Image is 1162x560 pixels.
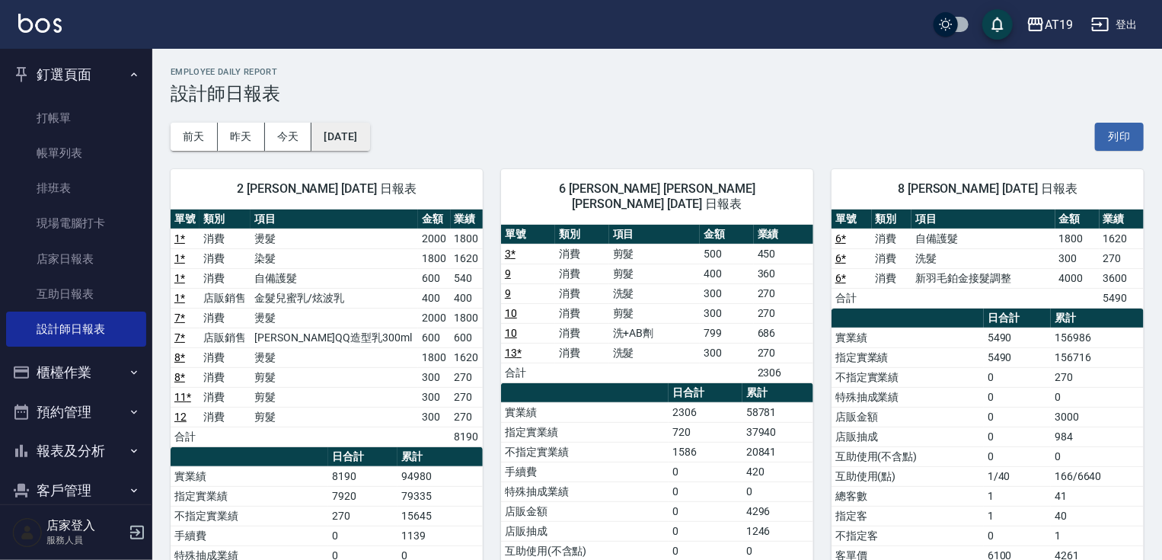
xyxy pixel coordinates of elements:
[832,210,872,229] th: 單號
[754,343,813,363] td: 270
[1051,367,1144,387] td: 270
[872,268,912,288] td: 消費
[505,307,517,319] a: 10
[555,343,609,363] td: 消費
[1051,466,1144,486] td: 166/6640
[832,210,1144,309] table: a dense table
[171,526,328,546] td: 手續費
[1045,15,1073,34] div: AT19
[742,402,813,422] td: 58781
[555,244,609,264] td: 消費
[451,367,483,387] td: 270
[251,328,418,347] td: [PERSON_NAME]QQ造型乳300ml
[742,501,813,521] td: 4296
[984,407,1051,427] td: 0
[6,277,146,312] a: 互助日報表
[171,83,1144,104] h3: 設計師日報表
[911,248,1055,268] td: 洗髮
[418,407,450,427] td: 300
[1051,427,1144,446] td: 984
[501,462,669,482] td: 手續費
[1051,407,1144,427] td: 3000
[418,288,450,308] td: 400
[1100,268,1144,288] td: 3600
[984,367,1051,387] td: 0
[501,482,669,501] td: 特殊抽成業績
[328,526,397,546] td: 0
[171,67,1144,77] h2: Employee Daily Report
[451,229,483,248] td: 1800
[397,506,483,526] td: 15645
[700,264,754,283] td: 400
[982,9,1013,40] button: save
[832,506,984,526] td: 指定客
[1100,288,1144,308] td: 5490
[171,210,200,229] th: 單號
[451,328,483,347] td: 600
[451,210,483,229] th: 業績
[451,347,483,367] td: 1620
[251,210,418,229] th: 項目
[984,427,1051,446] td: 0
[501,225,555,245] th: 單號
[189,181,464,197] span: 2 [PERSON_NAME] [DATE] 日報表
[984,387,1051,407] td: 0
[6,101,146,136] a: 打帳單
[171,210,483,447] table: a dense table
[418,248,450,268] td: 1800
[1100,210,1144,229] th: 業績
[12,517,43,548] img: Person
[742,521,813,541] td: 1246
[1055,210,1100,229] th: 金額
[911,210,1055,229] th: 項目
[200,248,251,268] td: 消費
[872,248,912,268] td: 消費
[742,383,813,403] th: 累計
[251,407,418,427] td: 剪髮
[984,486,1051,506] td: 1
[669,383,742,403] th: 日合計
[754,283,813,303] td: 270
[700,283,754,303] td: 300
[200,210,251,229] th: 類別
[669,462,742,482] td: 0
[984,466,1051,486] td: 1/40
[609,343,700,363] td: 洗髮
[669,422,742,442] td: 720
[1055,248,1100,268] td: 300
[251,248,418,268] td: 染髮
[200,367,251,387] td: 消費
[218,123,265,151] button: 昨天
[200,268,251,288] td: 消費
[669,442,742,462] td: 1586
[1055,268,1100,288] td: 4000
[251,288,418,308] td: 金髮兒蜜乳/炫波乳
[1020,9,1079,40] button: AT19
[911,229,1055,248] td: 自備護髮
[984,526,1051,546] td: 0
[6,206,146,241] a: 現場電腦打卡
[1051,309,1144,328] th: 累計
[397,486,483,506] td: 79335
[251,367,418,387] td: 剪髮
[832,446,984,466] td: 互助使用(不含點)
[501,225,813,383] table: a dense table
[397,526,483,546] td: 1139
[174,411,187,423] a: 12
[451,308,483,328] td: 1800
[251,347,418,367] td: 燙髮
[984,328,1051,347] td: 5490
[265,123,312,151] button: 今天
[519,181,795,212] span: 6 [PERSON_NAME] [PERSON_NAME][PERSON_NAME] [DATE] 日報表
[1051,446,1144,466] td: 0
[1095,123,1144,151] button: 列印
[501,442,669,462] td: 不指定實業績
[200,288,251,308] td: 店販銷售
[18,14,62,33] img: Logo
[6,55,146,94] button: 釘選頁面
[754,363,813,382] td: 2306
[669,521,742,541] td: 0
[555,303,609,323] td: 消費
[418,328,450,347] td: 600
[200,308,251,328] td: 消費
